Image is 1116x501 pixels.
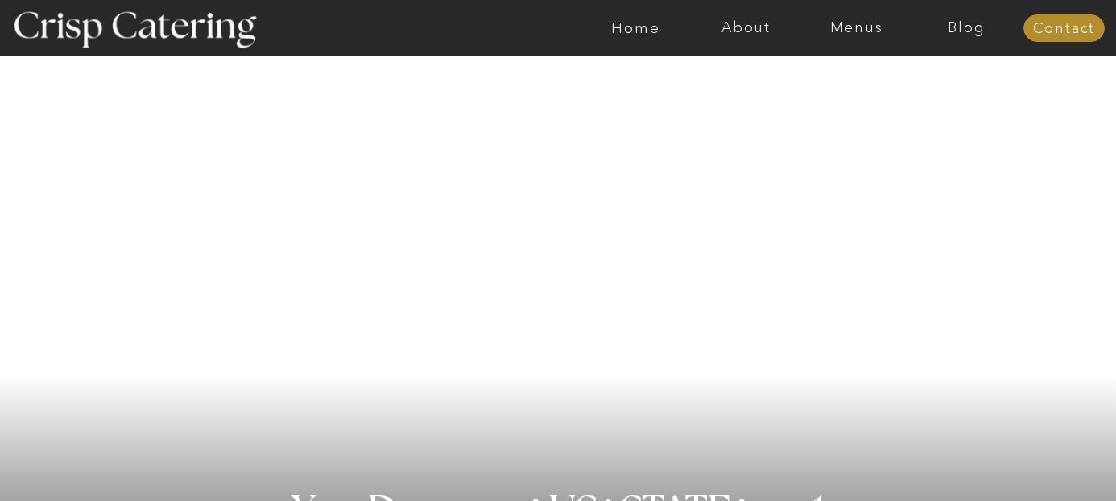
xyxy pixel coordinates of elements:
[801,20,911,36] a: Menus
[691,20,801,36] a: About
[911,20,1022,36] a: Blog
[1023,21,1105,37] a: Contact
[581,20,691,36] a: Home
